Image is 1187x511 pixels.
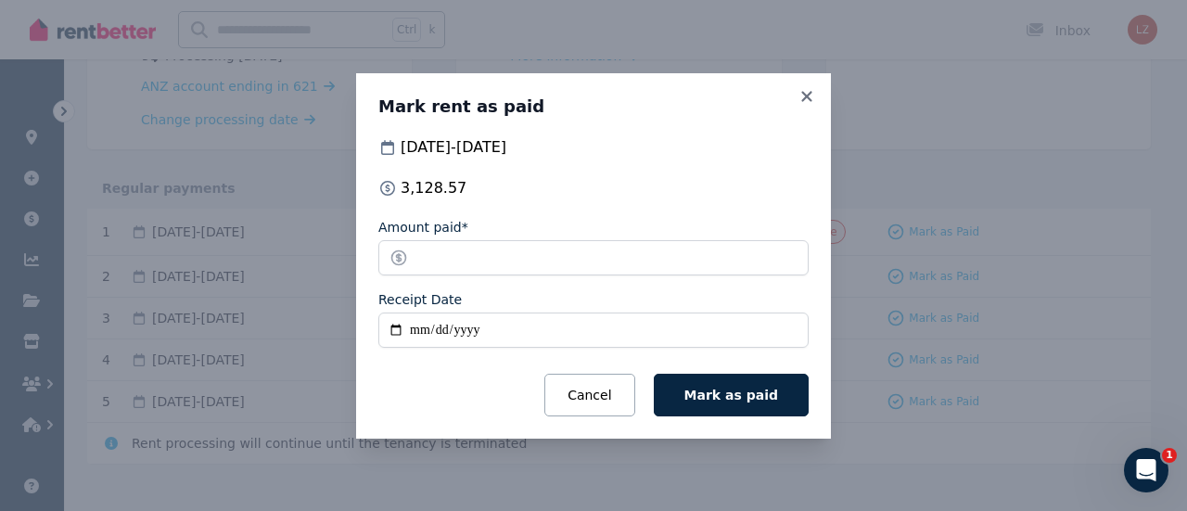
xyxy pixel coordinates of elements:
span: [DATE] - [DATE] [401,136,506,159]
span: 3,128.57 [401,177,466,199]
label: Receipt Date [378,290,462,309]
iframe: Intercom live chat [1124,448,1168,492]
button: Cancel [544,374,634,416]
h3: Mark rent as paid [378,96,809,118]
label: Amount paid* [378,218,468,236]
button: Mark as paid [654,374,809,416]
span: 1 [1162,448,1177,463]
span: Mark as paid [684,388,778,402]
